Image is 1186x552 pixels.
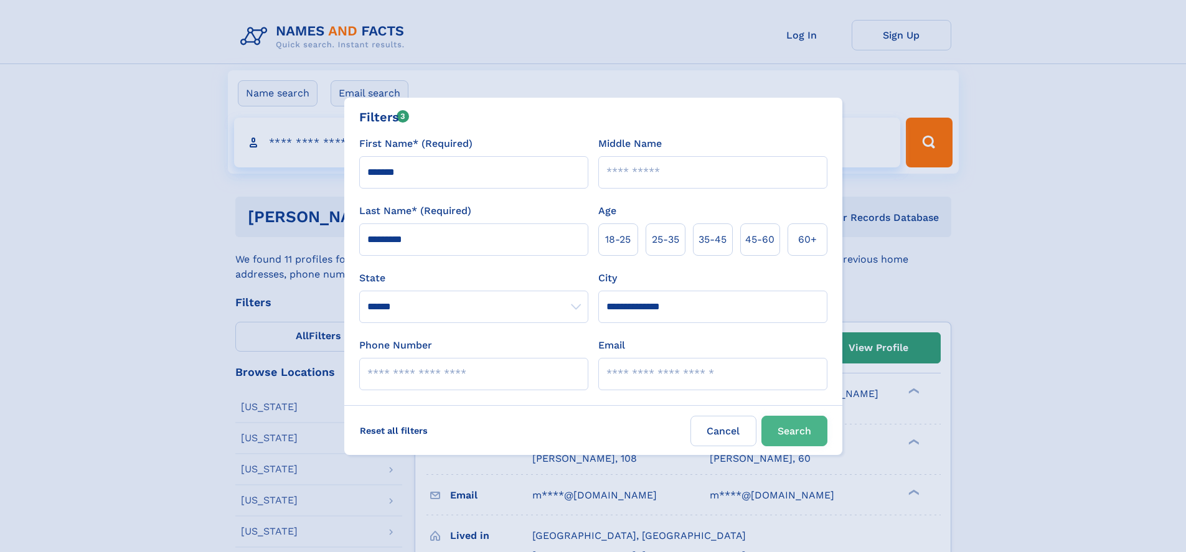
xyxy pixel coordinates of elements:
[598,271,617,286] label: City
[798,232,817,247] span: 60+
[352,416,436,446] label: Reset all filters
[359,338,432,353] label: Phone Number
[652,232,679,247] span: 25‑35
[598,203,616,218] label: Age
[761,416,827,446] button: Search
[699,232,727,247] span: 35‑45
[359,108,410,126] div: Filters
[605,232,631,247] span: 18‑25
[745,232,774,247] span: 45‑60
[598,338,625,353] label: Email
[690,416,756,446] label: Cancel
[359,271,588,286] label: State
[598,136,662,151] label: Middle Name
[359,203,471,218] label: Last Name* (Required)
[359,136,473,151] label: First Name* (Required)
